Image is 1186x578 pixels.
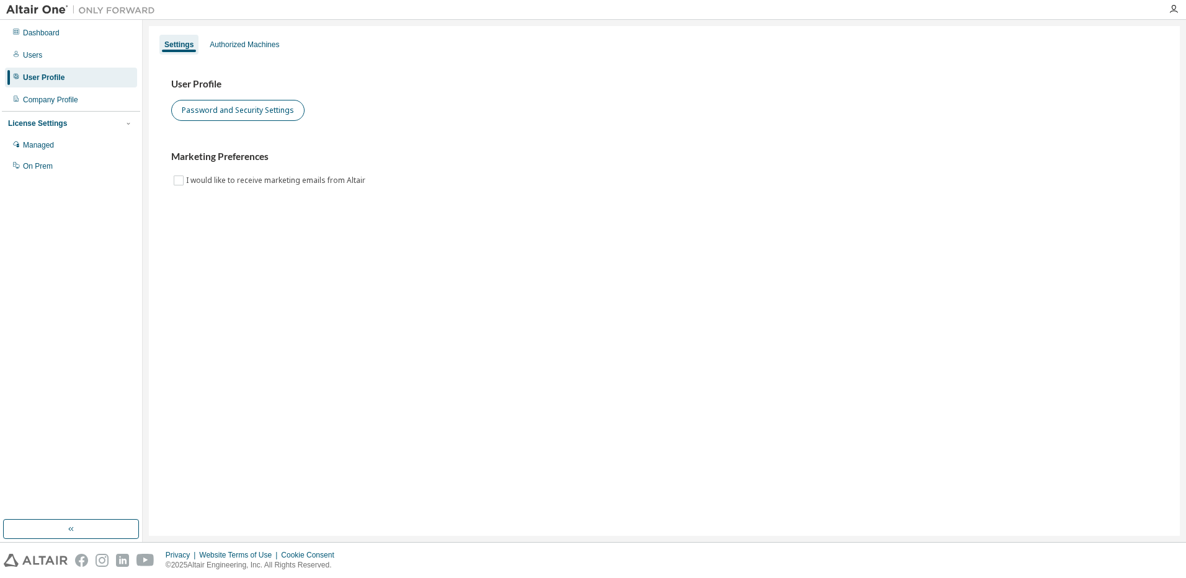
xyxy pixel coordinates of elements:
[210,40,279,50] div: Authorized Machines
[23,95,78,105] div: Company Profile
[96,554,109,567] img: instagram.svg
[281,550,341,560] div: Cookie Consent
[166,550,199,560] div: Privacy
[164,40,194,50] div: Settings
[166,560,342,571] p: © 2025 Altair Engineering, Inc. All Rights Reserved.
[6,4,161,16] img: Altair One
[8,118,67,128] div: License Settings
[23,73,65,82] div: User Profile
[23,28,60,38] div: Dashboard
[4,554,68,567] img: altair_logo.svg
[186,173,368,188] label: I would like to receive marketing emails from Altair
[199,550,281,560] div: Website Terms of Use
[171,78,1157,91] h3: User Profile
[171,151,1157,163] h3: Marketing Preferences
[75,554,88,567] img: facebook.svg
[23,161,53,171] div: On Prem
[23,140,54,150] div: Managed
[136,554,154,567] img: youtube.svg
[171,100,305,121] button: Password and Security Settings
[116,554,129,567] img: linkedin.svg
[23,50,42,60] div: Users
